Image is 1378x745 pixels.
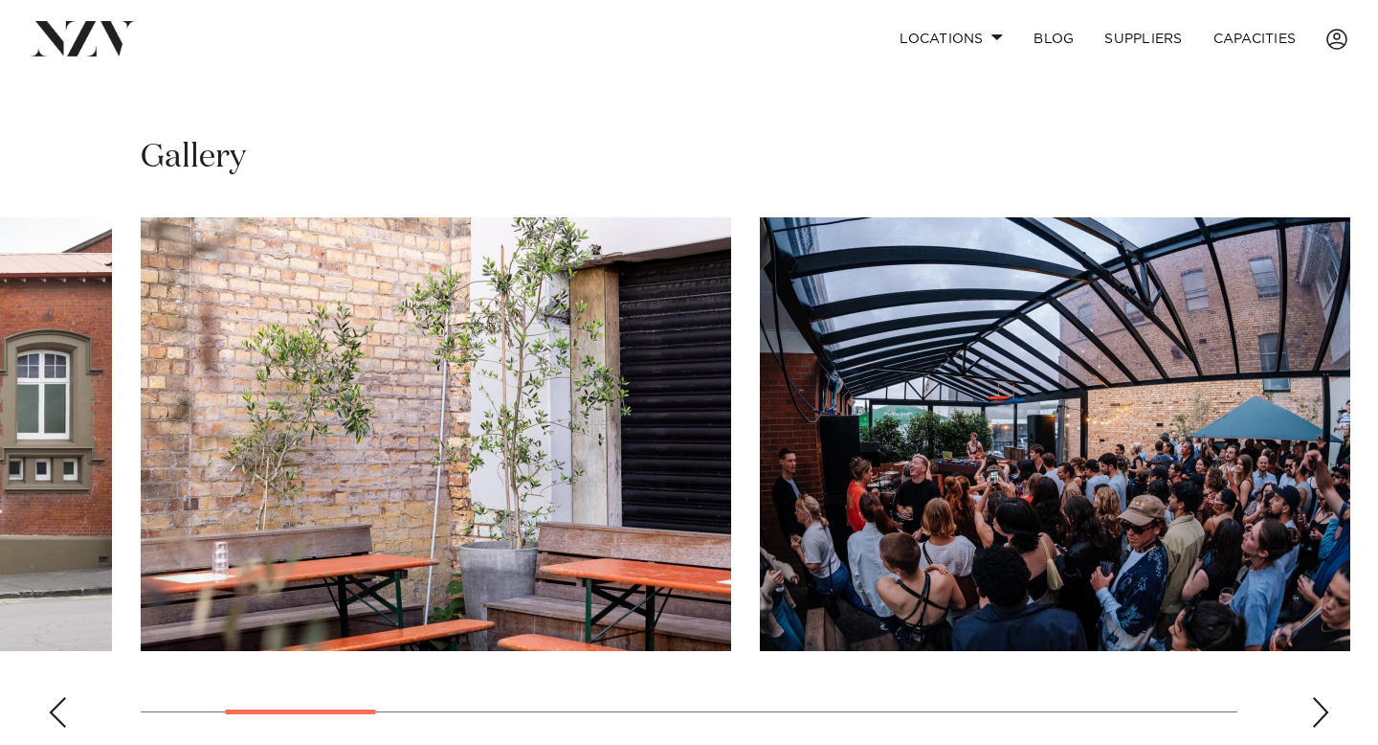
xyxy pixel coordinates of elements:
[141,136,246,179] h2: Gallery
[884,18,1018,59] a: Locations
[141,217,731,651] swiper-slide: 2 / 13
[1018,18,1089,59] a: BLOG
[760,217,1350,651] swiper-slide: 3 / 13
[1198,18,1312,59] a: Capacities
[1089,18,1197,59] a: SUPPLIERS
[31,21,135,56] img: nzv-logo.png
